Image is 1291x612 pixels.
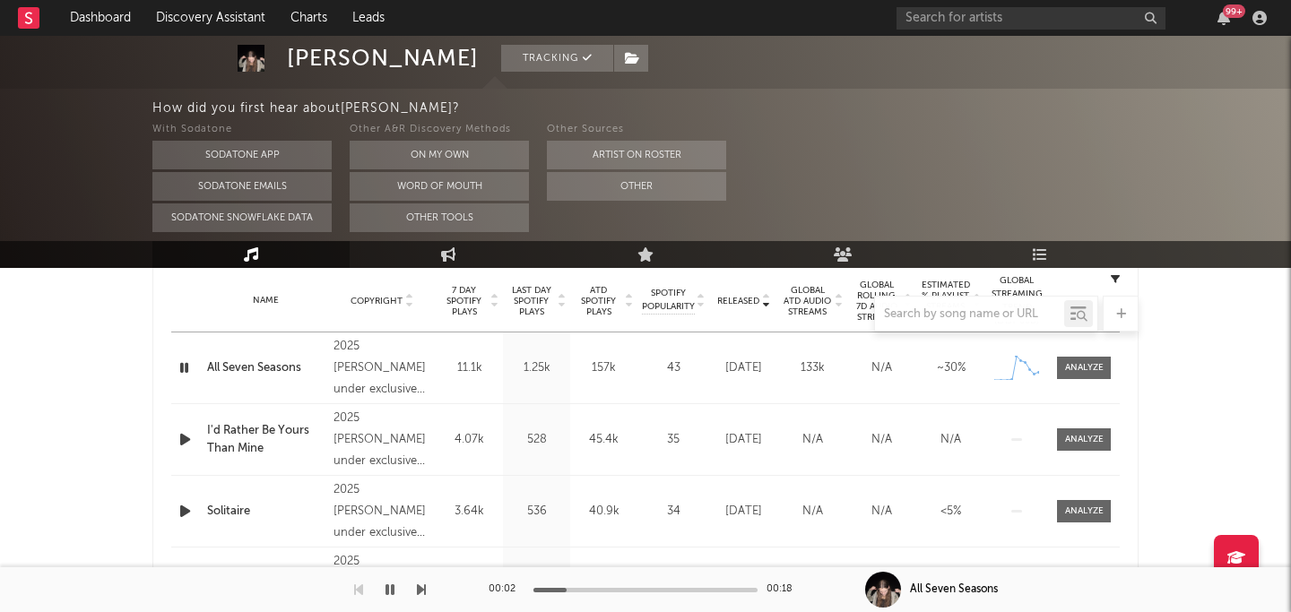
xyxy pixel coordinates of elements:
button: Sodatone Emails [152,172,332,201]
span: 7 Day Spotify Plays [440,285,488,317]
div: 536 [507,503,566,521]
button: Other Tools [350,203,529,232]
div: 11.1k [440,359,498,377]
a: All Seven Seasons [207,359,325,377]
div: 2025 [PERSON_NAME] under exclusive license to Pack Records, Inc. / Create Music Group, Inc. [334,479,431,544]
div: How did you first hear about [PERSON_NAME] ? [152,98,1291,119]
div: 133k [783,359,843,377]
button: Sodatone App [152,141,332,169]
button: 99+ [1217,11,1230,25]
div: N/A [783,431,843,449]
div: 40.9k [575,503,633,521]
input: Search for artists [897,7,1165,30]
div: N/A [852,503,912,521]
span: Spotify Popularity [642,287,695,314]
div: 2025 [PERSON_NAME] under exclusive license to Pack Records, Inc. / Create Music Group, Inc. [334,408,431,472]
button: Tracking [501,45,613,72]
button: Word Of Mouth [350,172,529,201]
div: 00:18 [767,579,802,600]
div: 4.07k [440,431,498,449]
button: Artist on Roster [547,141,726,169]
div: With Sodatone [152,119,332,141]
div: N/A [852,431,912,449]
div: 00:02 [489,579,524,600]
a: Solitaire [207,503,325,521]
div: [DATE] [714,359,774,377]
span: Global ATD Audio Streams [783,285,832,317]
div: N/A [852,359,912,377]
div: Global Streaming Trend (Last 60D) [990,274,1044,328]
a: All My Friends Are Models [207,565,325,600]
div: [DATE] [714,503,774,521]
span: Last Day Spotify Plays [507,285,555,317]
div: 528 [507,431,566,449]
button: Sodatone Snowflake Data [152,203,332,232]
span: Estimated % Playlist Streams Last Day [921,280,970,323]
div: 1.25k [507,359,566,377]
div: 43 [642,359,705,377]
div: 34 [642,503,705,521]
div: 157k [575,359,633,377]
div: Name [207,294,325,307]
div: 45.4k [575,431,633,449]
div: Other A&R Discovery Methods [350,119,529,141]
span: ATD Spotify Plays [575,285,622,317]
div: [DATE] [714,431,774,449]
a: I'd Rather Be Yours Than Mine [207,422,325,457]
div: All Seven Seasons [910,582,998,598]
div: N/A [921,431,981,449]
button: On My Own [350,141,529,169]
div: 2025 [PERSON_NAME] under exclusive license to Pack Records, Inc. / Create Music Group, Inc. [334,336,431,401]
button: Other [547,172,726,201]
div: 3.64k [440,503,498,521]
div: 35 [642,431,705,449]
span: Global Rolling 7D Audio Streams [852,280,901,323]
div: ~ 30 % [921,359,981,377]
div: 99 + [1223,4,1245,18]
input: Search by song name or URL [875,307,1064,322]
div: [PERSON_NAME] [287,45,479,72]
div: N/A [783,503,843,521]
div: <5% [921,503,981,521]
div: Other Sources [547,119,726,141]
